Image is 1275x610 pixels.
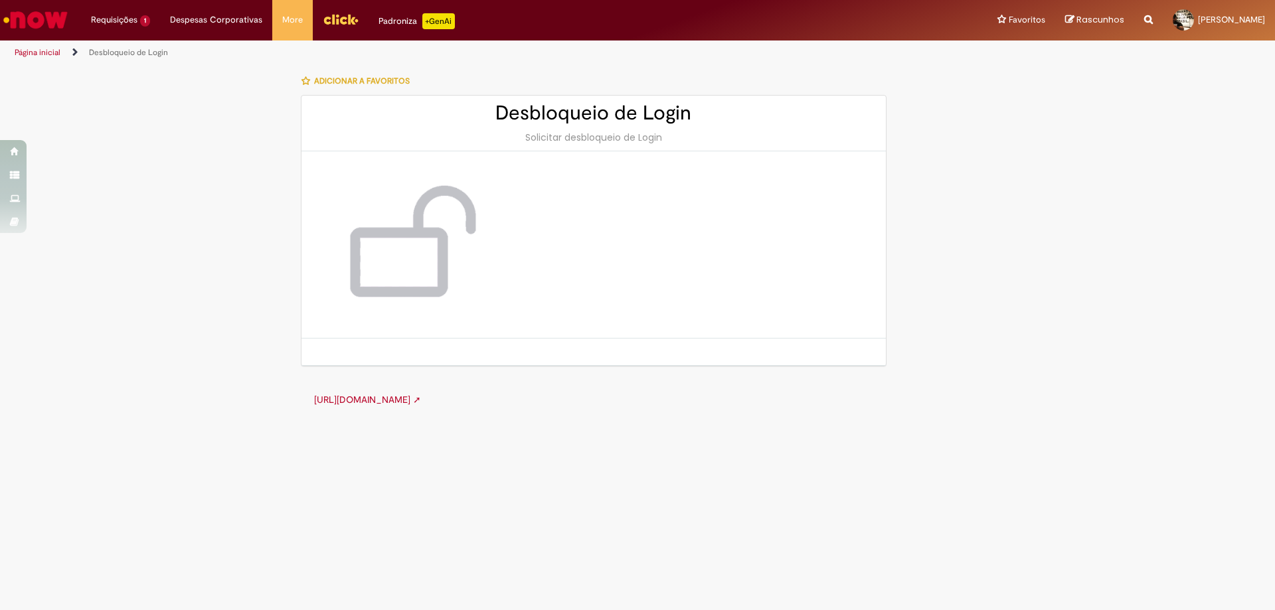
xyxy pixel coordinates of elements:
span: [PERSON_NAME] [1198,14,1265,25]
button: Adicionar a Favoritos [301,67,417,95]
p: +GenAi [422,13,455,29]
span: Adicionar a Favoritos [314,76,410,86]
div: Padroniza [379,13,455,29]
span: Despesas Corporativas [170,13,262,27]
span: More [282,13,303,27]
ul: Trilhas de página [10,40,840,65]
span: Requisições [91,13,137,27]
a: Rascunhos [1065,14,1124,27]
a: [URL][DOMAIN_NAME] ➚ [314,394,421,406]
span: Rascunhos [1076,13,1124,26]
span: Favoritos [1009,13,1045,27]
div: Solicitar desbloqueio de Login [315,131,873,144]
img: Desbloqueio de Login [328,178,487,311]
span: 1 [140,15,150,27]
a: Desbloqueio de Login [89,47,168,58]
h2: Desbloqueio de Login [315,102,873,124]
img: ServiceNow [1,7,70,33]
a: Página inicial [15,47,60,58]
img: click_logo_yellow_360x200.png [323,9,359,29]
